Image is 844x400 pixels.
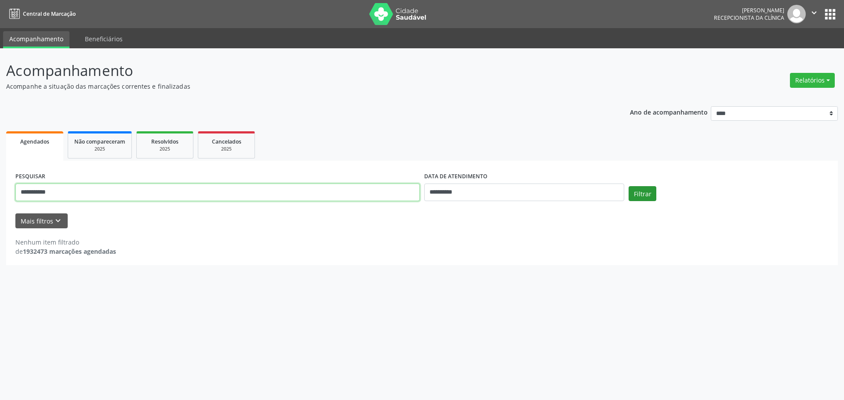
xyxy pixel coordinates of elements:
[629,186,656,201] button: Filtrar
[204,146,248,152] div: 2025
[15,170,45,184] label: PESQUISAR
[74,138,125,145] span: Não compareceram
[212,138,241,145] span: Cancelados
[714,7,784,14] div: [PERSON_NAME]
[74,146,125,152] div: 2025
[15,238,116,247] div: Nenhum item filtrado
[424,170,487,184] label: DATA DE ATENDIMENTO
[15,213,68,229] button: Mais filtroskeyboard_arrow_down
[6,7,76,21] a: Central de Marcação
[6,60,588,82] p: Acompanhamento
[20,138,49,145] span: Agendados
[787,5,806,23] img: img
[23,247,116,256] strong: 1932473 marcações agendadas
[822,7,838,22] button: apps
[23,10,76,18] span: Central de Marcação
[151,138,178,145] span: Resolvidos
[6,82,588,91] p: Acompanhe a situação das marcações correntes e finalizadas
[143,146,187,152] div: 2025
[3,31,69,48] a: Acompanhamento
[630,106,708,117] p: Ano de acompanhamento
[806,5,822,23] button: 
[79,31,129,47] a: Beneficiários
[809,8,819,18] i: 
[790,73,835,88] button: Relatórios
[53,216,63,226] i: keyboard_arrow_down
[714,14,784,22] span: Recepcionista da clínica
[15,247,116,256] div: de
